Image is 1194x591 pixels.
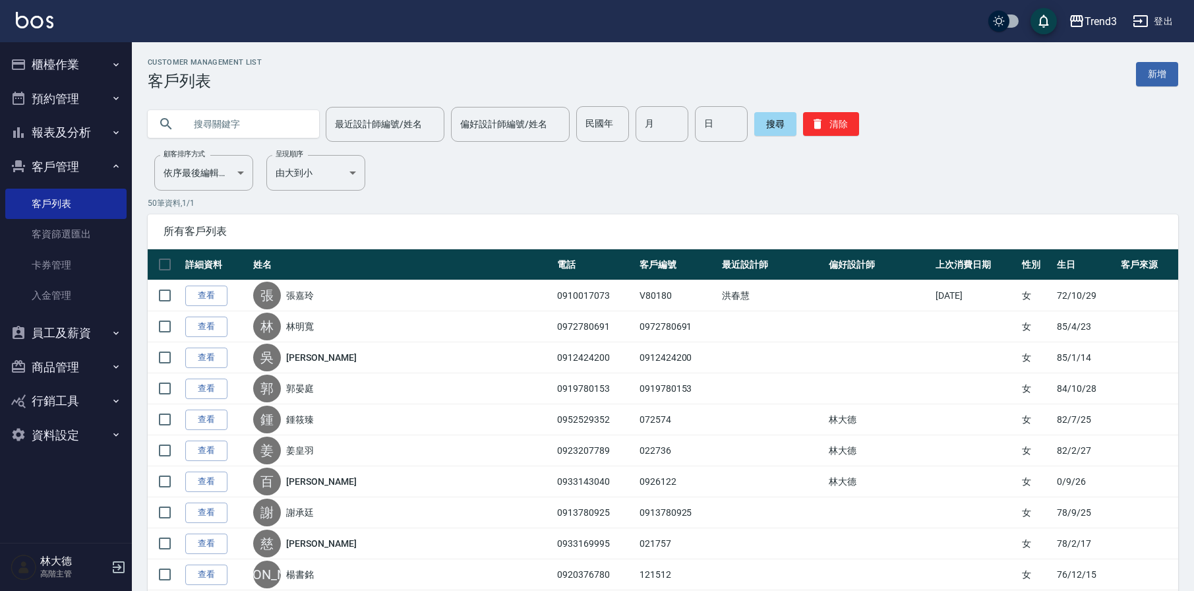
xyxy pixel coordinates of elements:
[754,112,796,136] button: 搜尋
[5,47,127,82] button: 櫃檯作業
[1054,528,1118,559] td: 78/2/17
[636,497,719,528] td: 0913780925
[825,249,932,280] th: 偏好設計師
[185,286,227,306] a: 查看
[1019,528,1054,559] td: 女
[636,249,719,280] th: 客戶編號
[185,503,227,523] a: 查看
[250,249,554,280] th: 姓名
[286,506,314,519] a: 謝承廷
[253,282,281,309] div: 張
[286,320,314,333] a: 林明寬
[1019,342,1054,373] td: 女
[5,219,127,249] a: 客資篩選匯出
[40,555,107,568] h5: 林大德
[1054,466,1118,497] td: 0/9/26
[554,466,636,497] td: 0933143040
[1019,435,1054,466] td: 女
[1054,404,1118,435] td: 82/7/25
[1030,8,1057,34] button: save
[932,280,1019,311] td: [DATE]
[1054,497,1118,528] td: 78/9/25
[636,342,719,373] td: 0912424200
[286,537,356,550] a: [PERSON_NAME]
[253,344,281,371] div: 吳
[554,435,636,466] td: 0923207789
[276,149,303,159] label: 呈現順序
[1127,9,1178,34] button: 登出
[286,568,314,581] a: 楊書銘
[1019,373,1054,404] td: 女
[286,289,314,302] a: 張嘉玲
[253,437,281,464] div: 姜
[554,497,636,528] td: 0913780925
[803,112,859,136] button: 清除
[636,404,719,435] td: 072574
[636,559,719,590] td: 121512
[11,554,37,580] img: Person
[1019,497,1054,528] td: 女
[253,530,281,557] div: 慈
[154,155,253,191] div: 依序最後編輯時間
[185,441,227,461] a: 查看
[5,384,127,418] button: 行銷工具
[253,313,281,340] div: 林
[148,72,262,90] h3: 客戶列表
[185,348,227,368] a: 查看
[825,404,932,435] td: 林大德
[932,249,1019,280] th: 上次消費日期
[40,568,107,580] p: 高階主管
[1054,249,1118,280] th: 生日
[636,466,719,497] td: 0926122
[185,410,227,430] a: 查看
[719,280,825,311] td: 洪春慧
[5,150,127,184] button: 客戶管理
[253,375,281,402] div: 郭
[1136,62,1178,86] a: 新增
[286,444,314,457] a: 姜皇羽
[1019,466,1054,497] td: 女
[1118,249,1178,280] th: 客戶來源
[554,404,636,435] td: 0952529352
[1054,311,1118,342] td: 85/4/23
[1085,13,1117,30] div: Trend3
[636,528,719,559] td: 021757
[286,382,314,395] a: 郭晏庭
[185,317,227,337] a: 查看
[16,12,53,28] img: Logo
[253,468,281,495] div: 百
[636,373,719,404] td: 0919780153
[1054,373,1118,404] td: 84/10/28
[719,249,825,280] th: 最近設計師
[825,466,932,497] td: 林大德
[185,379,227,399] a: 查看
[1019,559,1054,590] td: 女
[5,250,127,280] a: 卡券管理
[636,311,719,342] td: 0972780691
[185,106,309,142] input: 搜尋關鍵字
[1019,311,1054,342] td: 女
[253,406,281,433] div: 鍾
[5,418,127,452] button: 資料設定
[164,225,1162,238] span: 所有客戶列表
[1019,404,1054,435] td: 女
[5,350,127,385] button: 商品管理
[1054,559,1118,590] td: 76/12/15
[185,472,227,492] a: 查看
[266,155,365,191] div: 由大到小
[185,534,227,554] a: 查看
[554,249,636,280] th: 電話
[185,565,227,585] a: 查看
[286,475,356,488] a: [PERSON_NAME]
[286,351,356,364] a: [PERSON_NAME]
[636,280,719,311] td: V80180
[1054,280,1118,311] td: 72/10/29
[5,82,127,116] button: 預約管理
[164,149,205,159] label: 顧客排序方式
[148,197,1178,209] p: 50 筆資料, 1 / 1
[5,280,127,311] a: 入金管理
[554,528,636,559] td: 0933169995
[5,189,127,219] a: 客戶列表
[554,342,636,373] td: 0912424200
[1063,8,1122,35] button: Trend3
